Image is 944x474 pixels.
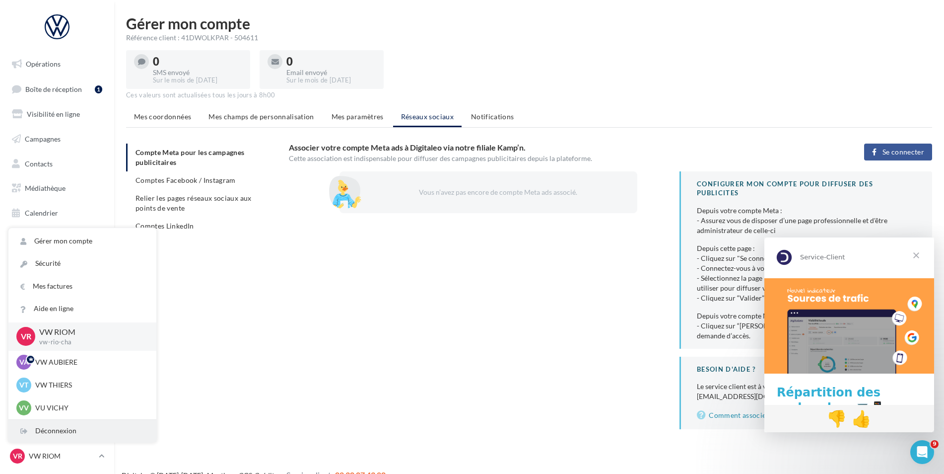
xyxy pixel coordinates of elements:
span: Se connecter [882,148,924,156]
span: Relier les pages réseaux sociaux aux points de vente [135,194,252,212]
div: SMS envoyé [153,69,242,76]
h1: Gérer mon compte [126,16,932,31]
span: Boîte de réception [25,84,82,93]
iframe: Intercom live chat message [764,237,934,432]
div: Le service client est à votre disposition pour toute question à l’adresse [EMAIL_ADDRESS][DOMAIN_... [697,382,916,401]
div: Email envoyé [286,69,376,76]
span: VV [19,403,29,413]
span: VT [19,380,28,390]
a: Médiathèque [6,178,108,199]
div: BESOIN D'AIDE ? [697,365,916,374]
a: Campagnes [6,129,108,150]
p: VW RIOM [39,326,140,338]
span: 9 [931,440,939,448]
div: Sur le mois de [DATE] [286,76,376,85]
div: Ces valeurs sont actualisées tous les jours à 8h00 [126,91,932,100]
a: Campagnes DataOnDemand [6,260,108,290]
p: VW AUBIERE [35,357,144,367]
a: Comment associer mon compte à Digitaleo [697,409,916,421]
a: Sécurité [8,252,156,275]
a: VR VW RIOM [8,447,106,466]
a: Contacts [6,154,108,174]
div: Depuis votre compte Meta : - Assurez vous de disposer d’une page professionnelle et d'être admini... [697,206,916,236]
span: VR [13,451,22,461]
a: Aide en ligne [8,298,156,320]
span: Opérations [26,60,61,68]
p: VW THIERS [35,380,144,390]
a: PLV et print personnalisable [6,228,108,257]
div: Déconnexion [8,420,156,442]
span: Mes coordonnées [134,112,191,121]
button: Se connecter [864,144,932,160]
span: Médiathèque [25,184,66,192]
div: 0 [286,56,376,67]
p: VU VICHY [35,403,144,413]
div: Depuis votre compte Meta : - Cliquez sur “[PERSON_NAME] l’invitation” afin de finaliser la demand... [697,311,916,341]
span: VR [21,331,31,342]
div: Sur le mois de [DATE] [153,76,242,85]
span: Calendrier [25,209,58,217]
iframe: Intercom live chat [910,440,934,464]
span: Comptes Facebook / Instagram [135,176,236,184]
span: Visibilité en ligne [27,110,80,118]
a: Boîte de réception1 [6,79,108,100]
h3: Associer votre compte Meta ads à Digitaleo via notre filiale Kamp’n. [289,144,802,152]
span: Comptes LinkedIn [135,222,194,230]
a: Calendrier [6,203,108,224]
a: Gérer mon compte [8,230,156,252]
a: Opérations [6,54,108,75]
span: Contacts [25,159,53,167]
div: CONFIGURER MON COMPTE POUR DIFFUSER DES PUBLICITES [697,179,916,198]
span: Mes paramètres [332,112,384,121]
p: VW RIOM [29,451,95,461]
div: Vous n’avez pas encore de compte Meta ads associé. [371,187,621,197]
a: Mes factures [8,275,156,298]
div: Depuis cette page : - Cliquez sur "Se connecter" - Connectez-vous à votre compte Facebook - Sélec... [697,243,916,303]
p: vw-rio-cha [39,338,140,347]
a: Visibilité en ligne [6,104,108,125]
div: 1 [95,85,102,93]
span: VA [19,357,29,367]
span: Notifications [471,112,514,121]
div: 0 [153,56,242,67]
span: Mes champs de personnalisation [208,112,314,121]
span: Campagnes [25,135,61,143]
div: Référence client : 41DWOLKPAR - 504611 [126,33,932,43]
div: Cette association est indispensable pour diffuser des campagnes publicitaires depuis la plateforme. [289,154,802,163]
